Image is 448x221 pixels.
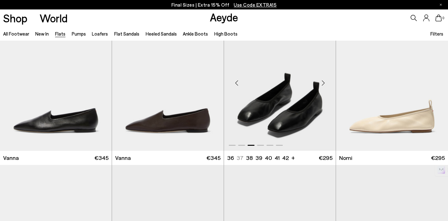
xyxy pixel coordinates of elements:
a: Nomi €295 [336,151,448,165]
a: Next slide Previous slide [112,10,224,151]
li: 36 [227,154,234,162]
a: Pumps [72,31,86,37]
li: 39 [255,154,262,162]
ul: variant [227,154,287,162]
span: €295 [431,154,445,162]
a: All Footwear [3,31,29,37]
a: 0 [435,14,442,21]
span: €295 [319,154,333,162]
a: Next slide Previous slide [224,10,336,151]
span: Vanna [3,154,19,162]
a: Shop [3,13,27,24]
div: Next slide [314,74,333,93]
li: 38 [246,154,253,162]
span: Filters [430,31,443,37]
a: Heeled Sandals [146,31,177,37]
a: Flat Sandals [114,31,139,37]
img: Nomi Ruched Flats [224,10,336,151]
li: + [291,153,295,162]
li: 42 [282,154,289,162]
a: Loafers [92,31,108,37]
div: 1 / 6 [112,10,224,151]
a: 36 37 38 39 40 41 42 + €295 [224,151,336,165]
a: High Boots [214,31,238,37]
div: 3 / 6 [224,10,336,151]
span: Nomi [339,154,352,162]
span: 0 [442,16,445,20]
span: €345 [206,154,221,162]
a: New In [35,31,49,37]
p: Final Sizes | Extra 15% Off [171,1,277,9]
span: Vanna [115,154,131,162]
a: World [40,13,68,24]
img: Nomi Ruched Flats [336,10,448,151]
img: Vanna Almond-Toe Loafers [112,10,224,151]
a: Flats [55,31,65,37]
a: Aeyde [210,10,238,24]
a: Ankle Boots [183,31,208,37]
span: Navigate to /collections/ss25-final-sizes [234,2,277,8]
span: €345 [94,154,109,162]
li: 40 [265,154,272,162]
li: 41 [275,154,280,162]
div: Previous slide [227,74,246,93]
a: Vanna €345 [112,151,224,165]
